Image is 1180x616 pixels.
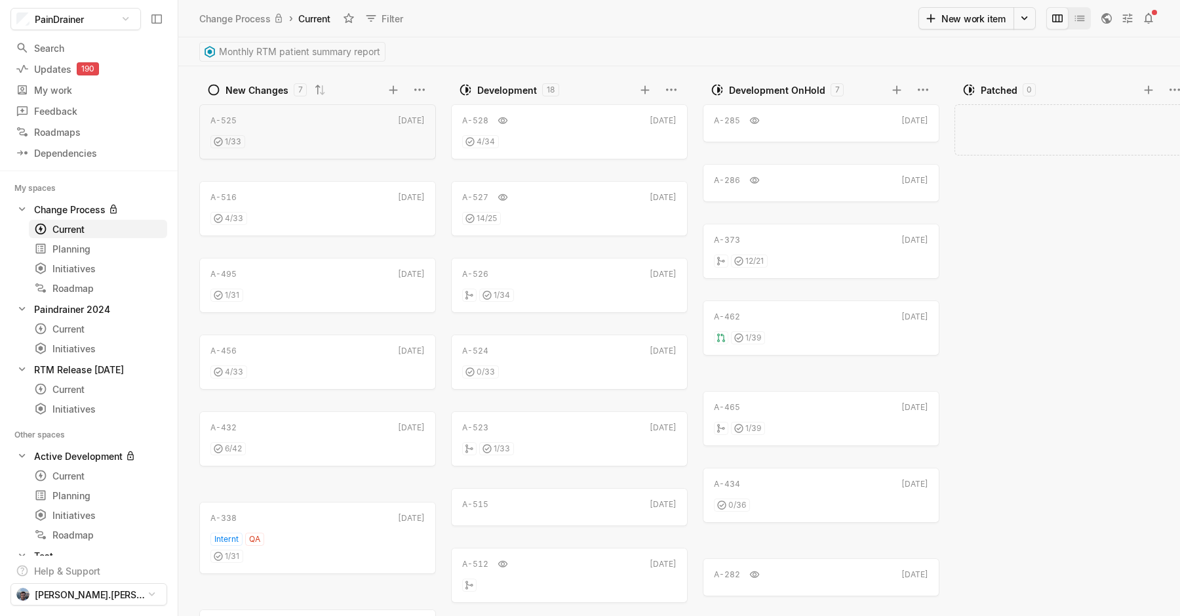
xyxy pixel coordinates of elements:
[10,300,167,318] a: Paindrainer 2024
[728,499,746,511] span: 0 / 36
[29,506,167,524] a: Initiatives
[650,115,677,127] div: [DATE]
[34,342,162,356] div: Initiatives
[1023,83,1036,96] div: 0
[477,136,495,148] span: 4 / 34
[29,259,167,277] a: Initiatives
[10,546,167,565] div: Test
[451,181,688,236] a: A-527[DATE]14/25
[199,498,436,578] div: A-338[DATE]InterntQA1/31
[34,469,162,483] div: Current
[16,125,162,139] div: Roadmaps
[10,360,167,379] a: RTM Release [DATE]
[714,401,740,413] div: A-465
[10,80,167,100] a: My work
[462,422,488,434] div: A-523
[650,499,677,510] div: [DATE]
[703,387,939,450] div: A-465[DATE]1/39
[10,447,167,465] a: Active Development
[745,255,764,267] span: 12 / 21
[703,160,939,206] div: A-286[DATE]
[34,564,100,578] div: Help & Support
[1046,7,1069,30] button: Change to mode board_view
[451,544,688,607] div: A-512[DATE]
[901,478,928,490] div: [DATE]
[703,468,939,523] a: A-434[DATE]0/36
[714,311,740,323] div: A-462
[34,262,162,276] div: Initiatives
[16,41,162,55] div: Search
[29,466,167,485] a: Current
[10,583,167,606] button: [PERSON_NAME].[PERSON_NAME]
[10,59,167,79] a: Updates190
[225,366,243,378] span: 4 / 33
[34,402,162,416] div: Initiatives
[10,8,141,30] button: PainDrainer
[225,136,241,148] span: 1 / 33
[703,100,945,616] div: grid
[477,83,537,97] div: Development
[34,203,106,216] div: Change Process
[398,512,425,524] div: [DATE]
[199,104,436,159] a: A-525[DATE]1/33
[29,239,167,258] a: Planning
[703,104,939,142] a: A-285[DATE]
[29,339,167,358] a: Initiatives
[494,443,510,455] span: 1 / 33
[451,488,688,526] a: A-515[DATE]
[729,83,825,97] div: Development OnHold
[703,164,939,202] a: A-286[DATE]
[703,391,939,446] a: A-465[DATE]1/39
[34,382,162,396] div: Current
[199,100,436,163] div: A-525[DATE]1/33
[34,528,162,542] div: Roadmap
[451,407,688,470] div: A-523[DATE]1/33
[29,319,167,338] a: Current
[918,7,1014,30] button: New work item
[451,331,688,394] div: A-524[DATE]0/33
[210,422,237,434] div: A-432
[477,213,497,224] span: 14 / 25
[451,258,688,313] a: A-526[DATE]1/34
[451,335,688,390] a: A-524[DATE]0/33
[745,422,761,434] span: 1 / 39
[714,175,740,186] div: A-286
[199,177,436,240] div: A-516[DATE]4/33
[462,499,488,510] div: A-515
[210,115,237,127] div: A-525
[249,533,260,545] span: QA
[714,234,740,246] div: A-373
[210,345,237,357] div: A-456
[197,10,286,28] a: Change Process
[199,407,436,470] div: A-432[DATE]6/42
[703,224,939,279] a: A-373[DATE]12/21
[398,268,425,280] div: [DATE]
[451,411,688,466] a: A-523[DATE]1/33
[10,143,167,163] a: Dependencies
[542,83,559,96] div: 18
[199,100,442,616] div: grid
[901,569,928,581] div: [DATE]
[831,83,844,96] div: 7
[34,281,162,295] div: Roadmap
[714,478,740,490] div: A-434
[901,311,928,323] div: [DATE]
[1069,7,1091,30] button: Change to mode list_view
[225,550,239,562] span: 1 / 31
[650,422,677,434] div: [DATE]
[703,100,939,146] div: A-285[DATE]
[14,428,81,441] div: Other spaces
[225,443,242,455] span: 6 / 42
[210,268,237,280] div: A-495
[398,192,425,203] div: [DATE]
[650,268,677,280] div: [DATE]
[650,558,677,570] div: [DATE]
[226,83,288,97] div: New Changes
[16,62,162,76] div: Updates
[494,289,510,301] span: 1 / 34
[199,411,436,466] a: A-432[DATE]6/42
[199,181,436,236] a: A-516[DATE]4/33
